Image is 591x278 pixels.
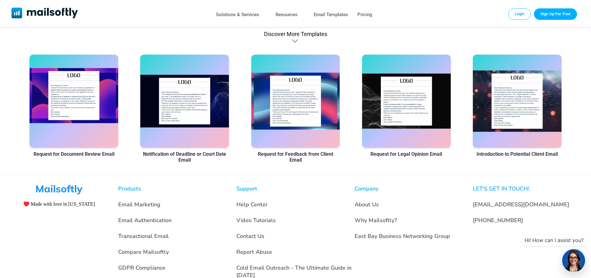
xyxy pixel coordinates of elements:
a: Login [508,8,531,20]
a: Compare Mailsoftly [118,248,169,256]
a: Report Abuse [236,248,272,256]
div: Discover More Templates [292,38,299,44]
a: Why Mailsoftly? [355,217,397,224]
a: East Bay Business Networking Group [355,232,450,240]
a: Solutions & Services [216,10,259,19]
span: ♥️ Made with love in [US_STATE] [23,201,95,207]
a: Notification of Deadline or Court Date Email [140,151,229,163]
a: GDPR Compliance [118,264,165,271]
a: Request for Feedback from Client Email [251,151,340,163]
a: Video Tutorials [236,217,276,224]
a: [PHONE_NUMBER] [473,217,523,224]
a: Email Authentication [118,217,172,224]
div: Discover More Templates [264,31,327,37]
a: Contact Us [236,232,264,240]
a: Introduction to Potential Client Email [477,151,558,157]
div: Hi! How can I assist you? [522,235,586,246]
a: Mailsoftly [11,7,78,20]
a: Trial [534,8,577,20]
a: Pricing [357,10,372,19]
a: About Us [355,201,379,208]
a: Email Marketing [118,201,160,208]
a: Request for Document Review Email [34,151,114,157]
a: Request for Legal Opinion Email [370,151,442,157]
a: Transactional Email [118,232,169,240]
a: [EMAIL_ADDRESS][DOMAIN_NAME] [473,201,569,208]
a: Email Templates [314,10,348,19]
a: Help Center [236,201,268,208]
a: Resources [275,10,298,19]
